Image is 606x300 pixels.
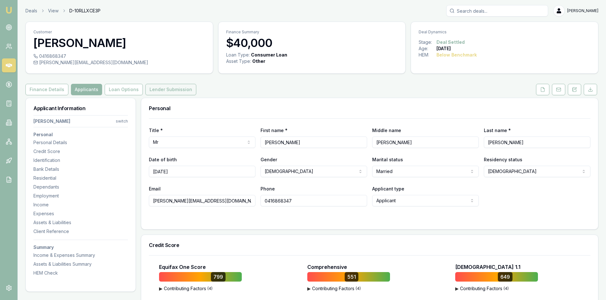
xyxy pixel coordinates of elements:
button: Lender Submission [145,84,196,95]
label: Gender [261,157,277,162]
div: Employment [33,193,128,199]
label: Phone [261,186,275,191]
label: Title * [149,128,163,133]
span: ( 4 ) [207,286,212,291]
a: Deals [25,8,37,14]
img: emu-icon-u.png [5,6,13,14]
div: 649 [498,272,512,282]
div: Personal Details [33,139,128,146]
label: Last name * [484,128,511,133]
h3: Personal [33,132,128,137]
p: Comprehensive [307,263,347,271]
input: Search deals [446,5,548,17]
label: Residency status [484,157,522,162]
div: 551 [345,272,359,282]
label: Date of birth [149,157,177,162]
div: Income [33,202,128,208]
div: Asset Type : [226,58,251,64]
button: Finance Details [25,84,68,95]
div: [PERSON_NAME] [33,118,70,124]
label: Email [149,186,161,191]
div: switch [116,119,128,124]
span: [PERSON_NAME] [567,8,598,13]
input: 0431 234 567 [261,195,367,206]
p: Equifax One Score [159,263,206,271]
button: ▶Contributing Factors(4) [159,285,242,292]
span: ▶ [455,285,459,292]
h3: Summary [33,245,128,250]
div: Loan Type: [226,52,250,58]
div: Dependants [33,184,128,190]
h3: Credit Score [149,243,590,248]
span: ▶ [159,285,163,292]
div: Credit Score [33,148,128,155]
div: HEM Check [33,270,128,276]
a: Finance Details [25,84,70,95]
div: Residential [33,175,128,181]
a: Loan Options [103,84,144,95]
a: View [48,8,59,14]
div: Consumer Loan [251,52,287,58]
div: Expenses [33,210,128,217]
div: Below Benchmark [436,52,477,58]
button: Applicants [71,84,102,95]
h3: Applicant Information [33,106,128,111]
h3: $40,000 [226,37,398,49]
a: Lender Submission [144,84,198,95]
div: 0416868347 [33,53,205,59]
div: Bank Details [33,166,128,172]
div: Stage: [419,39,436,45]
p: Deal Dynamics [419,30,590,35]
input: DD/MM/YYYY [149,166,255,177]
div: 799 [211,272,226,282]
span: D-10RLLXCE3P [69,8,101,14]
a: Applicants [70,84,103,95]
label: First name * [261,128,288,133]
span: ( 4 ) [504,286,509,291]
label: Applicant type [372,186,404,191]
div: Other [252,58,265,64]
div: Deal Settled [436,39,465,45]
button: Loan Options [105,84,143,95]
p: Finance Summary [226,30,398,35]
div: Income & Expenses Summary [33,252,128,258]
div: Assets & Liabilities Summary [33,261,128,267]
label: Marital status [372,157,403,162]
button: ▶Contributing Factors(4) [455,285,538,292]
div: Client Reference [33,228,128,235]
nav: breadcrumb [25,8,101,14]
div: [PERSON_NAME][EMAIL_ADDRESS][DOMAIN_NAME] [33,59,205,66]
label: Middle name [372,128,401,133]
div: Identification [33,157,128,163]
h3: Personal [149,106,590,111]
div: Age: [419,45,436,52]
h3: [PERSON_NAME] [33,37,205,49]
span: ( 4 ) [356,286,361,291]
div: Assets & Liabilities [33,219,128,226]
span: ▶ [307,285,311,292]
p: Customer [33,30,205,35]
p: [DEMOGRAPHIC_DATA] 1.1 [455,263,520,271]
button: ▶Contributing Factors(4) [307,285,390,292]
div: [DATE] [436,45,451,52]
div: HEM: [419,52,436,58]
